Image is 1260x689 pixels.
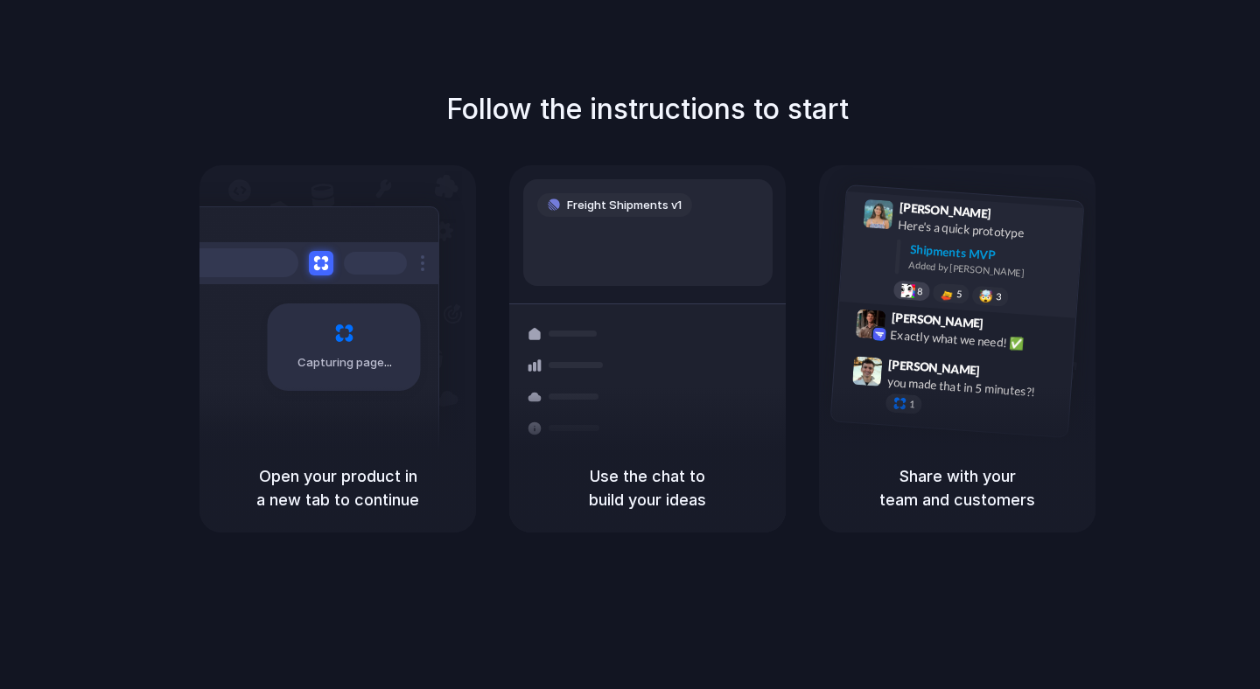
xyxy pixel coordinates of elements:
span: 9:47 AM [985,363,1021,384]
span: 1 [909,399,915,408]
div: 🤯 [979,289,994,303]
div: Here's a quick prototype [898,215,1073,245]
span: 9:41 AM [997,205,1032,226]
span: 9:42 AM [989,316,1025,337]
span: Capturing page [297,354,395,372]
span: [PERSON_NAME] [899,198,991,223]
span: [PERSON_NAME] [888,354,981,379]
div: Exactly what we need! ✅ [890,325,1065,355]
h5: Use the chat to build your ideas [530,464,765,512]
div: you made that in 5 minutes?! [886,372,1061,402]
h5: Share with your team and customers [840,464,1074,512]
span: 3 [996,291,1002,301]
h1: Follow the instructions to start [446,88,849,130]
h5: Open your product in a new tab to continue [220,464,455,512]
span: 5 [956,289,962,298]
span: [PERSON_NAME] [891,307,983,332]
div: Added by [PERSON_NAME] [908,257,1069,282]
span: Freight Shipments v1 [567,197,682,214]
span: 8 [917,286,923,296]
div: Shipments MVP [909,240,1071,268]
